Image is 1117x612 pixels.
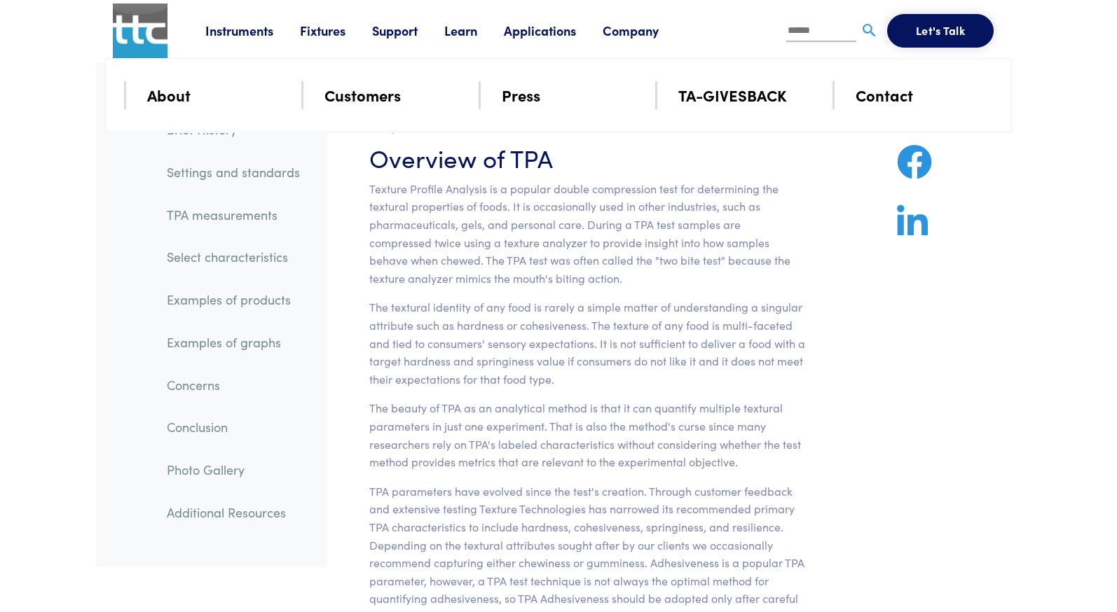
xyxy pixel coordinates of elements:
a: Examples of products [156,284,311,316]
a: Concerns [156,369,311,401]
a: TPA measurements [156,199,311,231]
a: Instruments [205,22,300,39]
button: Let's Talk [887,14,994,48]
h3: Overview of TPA [369,140,806,174]
p: The textural identity of any food is rarely a simple matter of understanding a singular attribute... [369,298,806,388]
a: About [147,83,191,107]
a: Customers [324,83,401,107]
a: Share on LinkedIn [890,221,935,239]
a: Contact [856,83,913,107]
a: Settings and standards [156,156,311,188]
a: Press [502,83,540,107]
p: The beauty of TPA as an analytical method is that it can quantify multiple textural parameters in... [369,399,806,471]
a: Company [603,22,685,39]
a: Select characteristics [156,241,311,273]
a: Conclusion [156,411,311,443]
a: TA-GIVESBACK [678,83,787,107]
a: Photo Gallery [156,454,311,486]
a: Fixtures [300,22,372,39]
a: Examples of graphs [156,326,311,359]
a: Learn [444,22,504,39]
a: Additional Resources [156,496,311,529]
p: Texture Profile Analysis is a popular double compression test for determining the textural proper... [369,180,806,288]
a: Applications [504,22,603,39]
a: Support [372,22,444,39]
img: ttc_logo_1x1_v1.0.png [113,4,167,58]
h2: Chapter I [369,113,806,134]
